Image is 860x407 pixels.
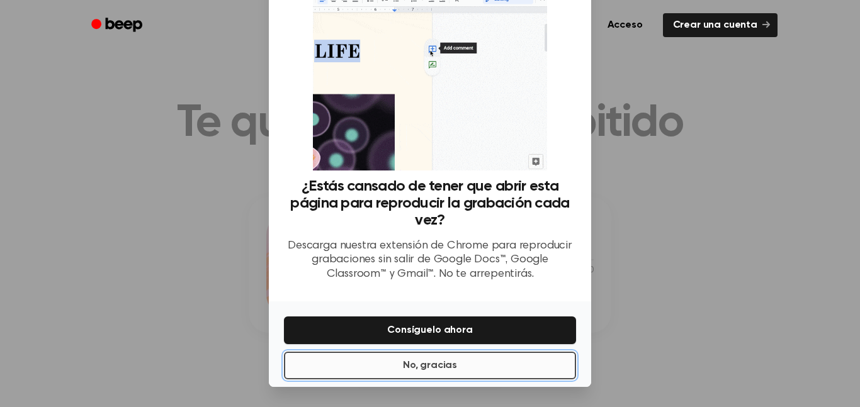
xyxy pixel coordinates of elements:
[387,325,472,335] font: Consíguelo ahora
[284,352,576,379] button: No, gracias
[403,360,457,371] font: No, gracias
[608,20,643,30] font: Acceso
[673,20,757,30] font: Crear una cuenta
[288,240,572,280] font: Descarga nuestra extensión de Chrome para reproducir grabaciones sin salir de Google Docs™, Googl...
[290,179,569,228] font: ¿Estás cansado de tener que abrir esta página para reproducir la grabación cada vez?
[595,11,655,40] a: Acceso
[284,316,576,344] button: Consíguelo ahora
[663,13,778,37] a: Crear una cuenta
[82,13,154,38] a: Bip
